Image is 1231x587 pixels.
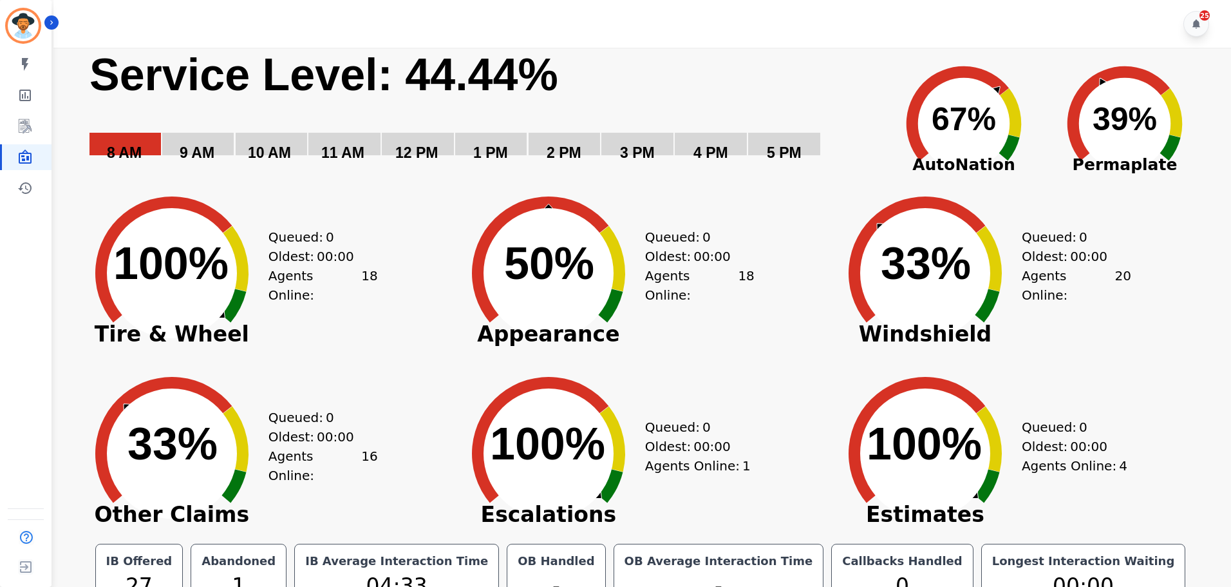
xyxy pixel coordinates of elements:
text: 8 AM [107,144,142,161]
span: Other Claims [75,508,268,521]
span: 0 [1079,227,1087,247]
div: Queued: [1022,227,1118,247]
text: 10 AM [248,144,291,161]
span: 0 [326,227,334,247]
div: Oldest: [1022,437,1118,456]
span: 1 [742,456,751,476]
div: Agents Online: [268,266,378,305]
text: Service Level: 44.44% [89,50,558,100]
div: Agents Online: [645,456,755,476]
text: 1 PM [473,144,508,161]
div: IB Average Interaction Time [303,552,491,570]
span: 00:00 [1070,437,1107,456]
span: AutoNation [883,153,1044,177]
text: 100% [867,419,982,469]
text: 5 PM [767,144,802,161]
text: 100% [113,238,229,289]
div: Callbacks Handled [840,552,965,570]
span: 20 [1114,266,1131,305]
span: 0 [702,227,711,247]
span: Tire & Wheel [75,328,268,341]
span: Appearance [452,328,645,341]
div: Agents Online: [1022,456,1131,476]
div: OB Handled [515,552,597,570]
text: 39% [1093,101,1157,137]
div: Oldest: [268,247,365,266]
text: 67% [932,101,996,137]
span: Permaplate [1044,153,1205,177]
div: Agents Online: [645,266,755,305]
span: 18 [361,266,377,305]
span: 00:00 [693,247,731,266]
span: Escalations [452,508,645,521]
div: Queued: [268,408,365,427]
div: Queued: [268,227,365,247]
text: 2 PM [547,144,581,161]
div: Queued: [645,227,742,247]
div: OB Average Interaction Time [622,552,816,570]
text: 12 PM [395,144,438,161]
div: Agents Online: [1022,266,1131,305]
span: 4 [1119,456,1127,476]
span: 00:00 [317,247,354,266]
div: 25 [1199,10,1210,21]
div: Abandoned [199,552,278,570]
img: Bordered avatar [8,10,39,41]
div: Oldest: [268,427,365,447]
text: 3 PM [620,144,655,161]
text: 4 PM [693,144,728,161]
span: 00:00 [317,427,354,447]
text: 100% [490,419,605,469]
div: Queued: [645,418,742,437]
span: 00:00 [1070,247,1107,266]
div: Agents Online: [268,447,378,485]
text: 9 AM [180,144,214,161]
svg: Service Level: 0% [88,48,881,180]
span: Windshield [829,328,1022,341]
text: 33% [881,238,971,289]
div: Oldest: [645,247,742,266]
span: 0 [326,408,334,427]
span: 16 [361,447,377,485]
text: 33% [127,419,218,469]
span: 00:00 [693,437,731,456]
span: 18 [738,266,754,305]
span: 0 [702,418,711,437]
text: 50% [504,238,594,289]
span: Estimates [829,508,1022,521]
div: Oldest: [645,437,742,456]
div: Longest Interaction Waiting [990,552,1178,570]
text: 11 AM [321,144,364,161]
div: IB Offered [104,552,175,570]
div: Oldest: [1022,247,1118,266]
div: Queued: [1022,418,1118,437]
span: 0 [1079,418,1087,437]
